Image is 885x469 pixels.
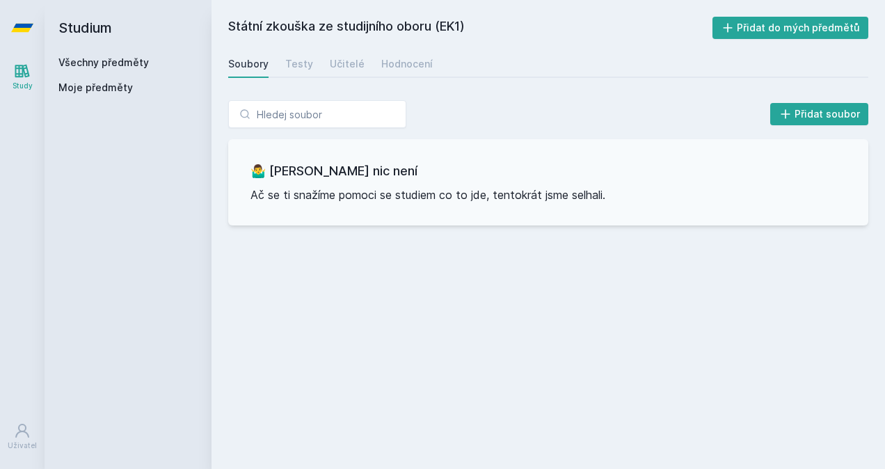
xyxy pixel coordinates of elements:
div: Testy [285,57,313,71]
a: Učitelé [330,50,365,78]
div: Soubory [228,57,269,71]
p: Ač se ti snažíme pomoci se studiem co to jde, tentokrát jsme selhali. [250,186,846,203]
div: Study [13,81,33,91]
a: Hodnocení [381,50,433,78]
h2: Státní zkouška ze studijního oboru (EK1) [228,17,712,39]
input: Hledej soubor [228,100,406,128]
span: Moje předměty [58,81,133,95]
div: Uživatel [8,440,37,451]
a: Uživatel [3,415,42,458]
a: Soubory [228,50,269,78]
h3: 🤷‍♂️ [PERSON_NAME] nic není [250,161,846,181]
a: Testy [285,50,313,78]
button: Přidat do mých předmětů [712,17,869,39]
div: Učitelé [330,57,365,71]
div: Hodnocení [381,57,433,71]
a: Study [3,56,42,98]
button: Přidat soubor [770,103,869,125]
a: Všechny předměty [58,56,149,68]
